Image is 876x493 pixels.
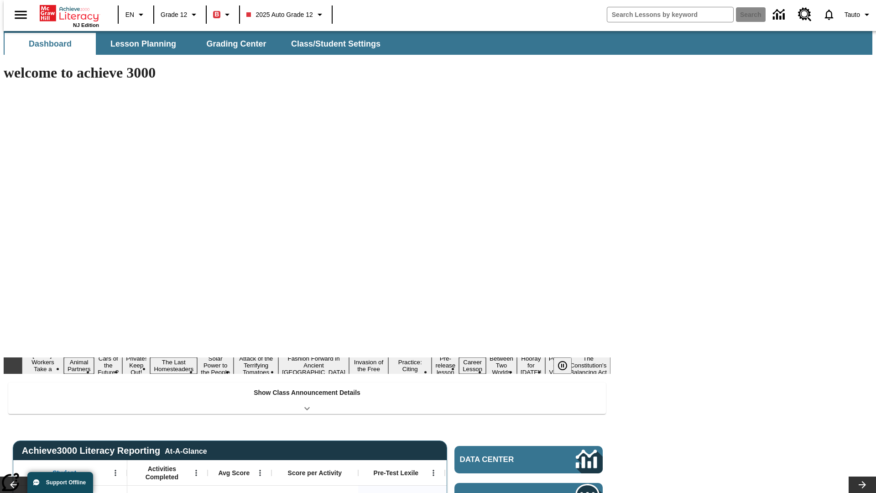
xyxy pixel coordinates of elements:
[206,39,266,49] span: Grading Center
[246,10,313,20] span: 2025 Auto Grade 12
[459,357,486,374] button: Slide 12 Career Lesson
[817,3,841,26] a: Notifications
[209,6,236,23] button: Boost Class color is red. Change class color
[27,472,93,493] button: Support Offline
[374,469,419,477] span: Pre-Test Lexile
[191,33,282,55] button: Grading Center
[46,479,86,486] span: Support Offline
[98,33,189,55] button: Lesson Planning
[517,354,545,377] button: Slide 14 Hooray for Constitution Day!
[214,9,219,20] span: B
[4,31,872,55] div: SubNavbar
[64,357,94,374] button: Slide 2 Animal Partners
[460,455,545,464] span: Data Center
[388,351,432,381] button: Slide 10 Mixed Practice: Citing Evidence
[189,466,203,480] button: Open Menu
[29,39,72,49] span: Dashboard
[845,10,860,20] span: Tauto
[607,7,733,22] input: search field
[4,33,389,55] div: SubNavbar
[157,6,203,23] button: Grade: Grade 12, Select a grade
[553,357,572,374] button: Pause
[52,469,76,477] span: Student
[349,351,388,381] button: Slide 9 The Invasion of the Free CD
[288,469,342,477] span: Score per Activity
[40,4,99,22] a: Home
[841,6,876,23] button: Profile/Settings
[165,446,207,456] div: At-A-Glance
[432,354,459,377] button: Slide 11 Pre-release lesson
[284,33,388,55] button: Class/Student Settings
[545,354,566,377] button: Slide 15 Point of View
[486,354,517,377] button: Slide 13 Between Two Worlds
[132,465,192,481] span: Activities Completed
[110,39,176,49] span: Lesson Planning
[197,354,234,377] button: Slide 6 Solar Power to the People
[150,357,197,374] button: Slide 5 The Last Homesteaders
[553,357,581,374] div: Pause
[278,354,349,377] button: Slide 8 Fashion Forward in Ancient Rome
[5,33,96,55] button: Dashboard
[7,1,34,28] button: Open side menu
[218,469,250,477] span: Avg Score
[427,466,440,480] button: Open Menu
[125,10,134,20] span: EN
[22,446,207,456] span: Achieve3000 Literacy Reporting
[122,354,150,377] button: Slide 4 Private! Keep Out!
[254,388,360,398] p: Show Class Announcement Details
[4,64,610,81] h1: welcome to achieve 3000
[109,466,122,480] button: Open Menu
[40,3,99,28] div: Home
[454,446,603,473] a: Data Center
[94,354,122,377] button: Slide 3 Cars of the Future?
[161,10,187,20] span: Grade 12
[121,6,151,23] button: Language: EN, Select a language
[22,351,64,381] button: Slide 1 Labor Day: Workers Take a Stand
[793,2,817,27] a: Resource Center, Will open in new tab
[291,39,381,49] span: Class/Student Settings
[253,466,267,480] button: Open Menu
[849,477,876,493] button: Lesson carousel, Next
[8,383,606,414] div: Show Class Announcement Details
[234,354,278,377] button: Slide 7 Attack of the Terrifying Tomatoes
[243,6,328,23] button: Class: 2025 Auto Grade 12, Select your class
[767,2,793,27] a: Data Center
[73,22,99,28] span: NJ Edition
[566,354,610,377] button: Slide 16 The Constitution's Balancing Act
